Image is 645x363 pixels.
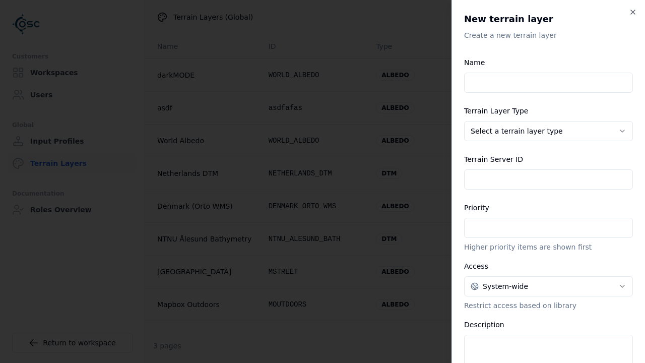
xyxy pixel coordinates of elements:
[464,321,504,329] label: Description
[464,242,633,252] p: Higher priority items are shown first
[464,155,523,163] label: Terrain Server ID
[464,107,528,115] label: Terrain Layer Type
[464,12,633,26] h2: New terrain layer
[464,58,485,67] label: Name
[464,300,633,311] p: Restrict access based on library
[464,30,633,40] p: Create a new terrain layer
[464,204,489,212] label: Priority
[464,262,488,270] label: Access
